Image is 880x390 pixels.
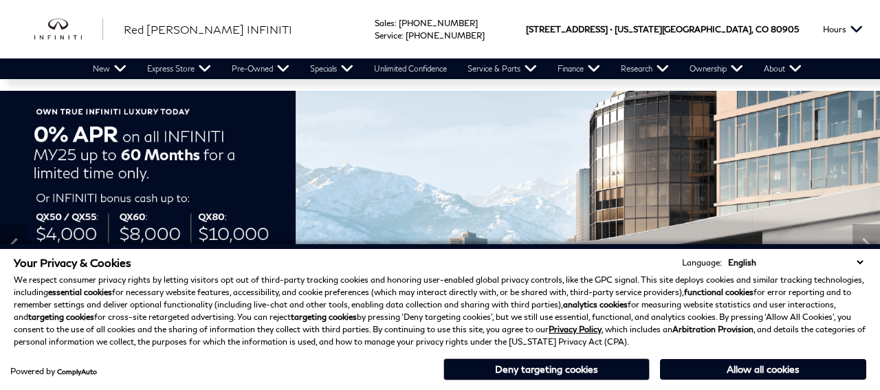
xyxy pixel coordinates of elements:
[375,30,401,41] span: Service
[395,18,397,28] span: :
[124,21,292,38] a: Red [PERSON_NAME] INFINITI
[672,324,753,334] strong: Arbitration Provision
[753,58,812,79] a: About
[679,58,753,79] a: Ownership
[547,58,610,79] a: Finance
[34,19,103,41] img: INFINITI
[401,30,404,41] span: :
[291,312,357,322] strong: targeting cookies
[137,58,221,79] a: Express Store
[526,24,799,34] a: [STREET_ADDRESS] • [US_STATE][GEOGRAPHIC_DATA], CO 80905
[549,324,602,334] a: Privacy Policy
[364,58,457,79] a: Unlimited Confidence
[300,58,364,79] a: Specials
[725,256,866,269] select: Language Select
[48,287,112,297] strong: essential cookies
[10,367,97,376] div: Powered by
[375,18,395,28] span: Sales
[682,259,722,267] div: Language:
[563,299,628,310] strong: analytics cookies
[28,312,94,322] strong: targeting cookies
[610,58,679,79] a: Research
[14,256,131,269] span: Your Privacy & Cookies
[660,359,866,380] button: Allow all cookies
[684,287,753,297] strong: functional cookies
[82,58,812,79] nav: Main Navigation
[852,224,880,266] div: Next
[406,30,485,41] a: [PHONE_NUMBER]
[82,58,137,79] a: New
[443,358,650,380] button: Deny targeting cookies
[457,58,547,79] a: Service & Parts
[399,18,478,28] a: [PHONE_NUMBER]
[34,19,103,41] a: infiniti
[14,274,866,348] p: We respect consumer privacy rights by letting visitors opt out of third-party tracking cookies an...
[124,23,292,36] span: Red [PERSON_NAME] INFINITI
[221,58,300,79] a: Pre-Owned
[57,367,97,376] a: ComplyAuto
